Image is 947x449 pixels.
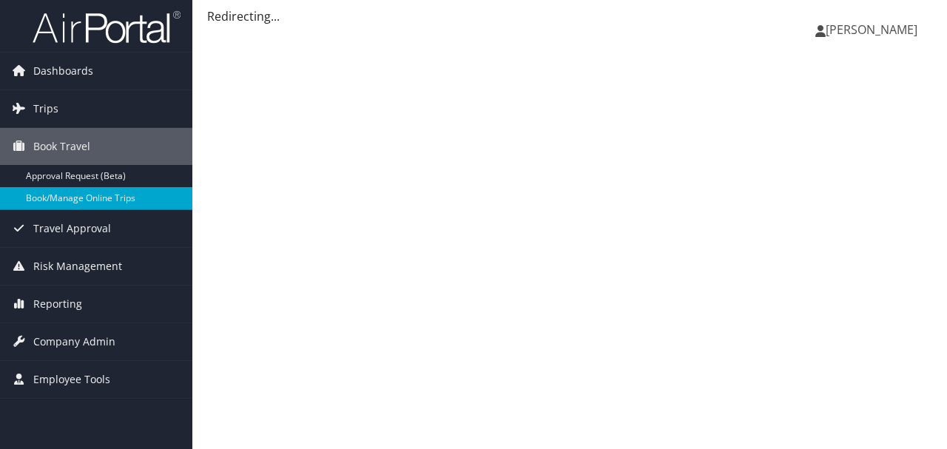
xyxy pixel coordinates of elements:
[33,361,110,398] span: Employee Tools
[33,286,82,323] span: Reporting
[33,53,93,90] span: Dashboards
[826,21,917,38] span: [PERSON_NAME]
[815,7,932,52] a: [PERSON_NAME]
[33,10,181,44] img: airportal-logo.png
[33,210,111,247] span: Travel Approval
[33,323,115,360] span: Company Admin
[33,128,90,165] span: Book Travel
[33,90,58,127] span: Trips
[207,7,932,25] div: Redirecting...
[33,248,122,285] span: Risk Management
